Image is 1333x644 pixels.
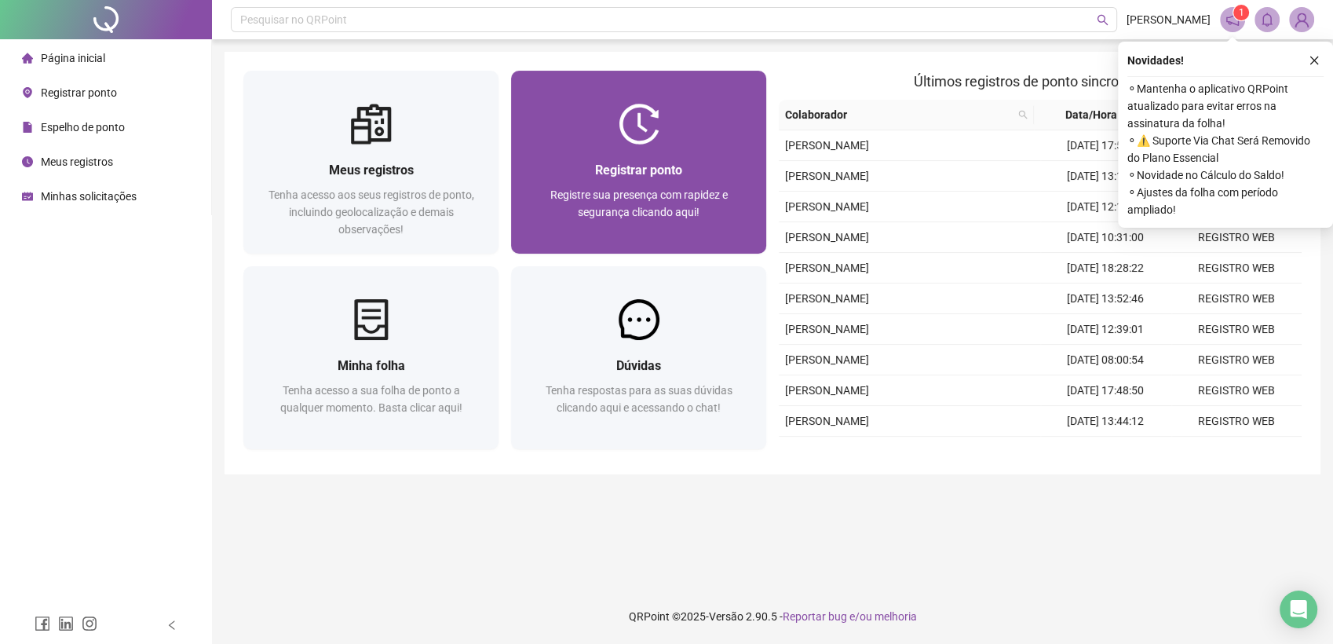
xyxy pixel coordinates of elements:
[785,106,1012,123] span: Colaborador
[783,610,917,623] span: Reportar bug e/ou melhoria
[58,616,74,631] span: linkedin
[166,620,177,631] span: left
[1290,8,1313,31] img: 90389
[785,231,869,243] span: [PERSON_NAME]
[41,52,105,64] span: Página inicial
[785,415,869,427] span: [PERSON_NAME]
[1040,437,1171,467] td: [DATE] 12:35:44
[1171,406,1302,437] td: REGISTRO WEB
[1040,253,1171,284] td: [DATE] 18:28:22
[1171,345,1302,375] td: REGISTRO WEB
[1127,184,1324,218] span: ⚬ Ajustes da folha com período ampliado!
[35,616,50,631] span: facebook
[243,266,499,449] a: Minha folhaTenha acesso a sua folha de ponto a qualquer momento. Basta clicar aqui!
[1309,55,1320,66] span: close
[550,188,728,218] span: Registre sua presença com rapidez e segurança clicando aqui!
[1280,591,1317,628] div: Open Intercom Messenger
[1040,106,1142,123] span: Data/Hora
[1040,314,1171,345] td: [DATE] 12:39:01
[1040,161,1171,192] td: [DATE] 13:19:54
[1018,110,1028,119] span: search
[1225,13,1240,27] span: notification
[1127,52,1184,69] span: Novidades !
[1127,166,1324,184] span: ⚬ Novidade no Cálculo do Saldo!
[1127,11,1211,28] span: [PERSON_NAME]
[1171,284,1302,314] td: REGISTRO WEB
[1127,132,1324,166] span: ⚬ ⚠️ Suporte Via Chat Será Removido do Plano Essencial
[1171,222,1302,253] td: REGISTRO WEB
[243,71,499,254] a: Meus registrosTenha acesso aos seus registros de ponto, incluindo geolocalização e demais observa...
[22,122,33,133] span: file
[1040,192,1171,222] td: [DATE] 12:15:39
[785,139,869,152] span: [PERSON_NAME]
[22,156,33,167] span: clock-circle
[41,86,117,99] span: Registrar ponto
[785,170,869,182] span: [PERSON_NAME]
[785,200,869,213] span: [PERSON_NAME]
[1015,103,1031,126] span: search
[1040,406,1171,437] td: [DATE] 13:44:12
[22,191,33,202] span: schedule
[280,384,462,414] span: Tenha acesso a sua folha de ponto a qualquer momento. Basta clicar aqui!
[41,156,113,168] span: Meus registros
[785,262,869,274] span: [PERSON_NAME]
[22,87,33,98] span: environment
[41,121,125,134] span: Espelho de ponto
[41,190,137,203] span: Minhas solicitações
[82,616,97,631] span: instagram
[268,188,474,236] span: Tenha acesso aos seus registros de ponto, incluindo geolocalização e demais observações!
[595,163,682,177] span: Registrar ponto
[1171,437,1302,467] td: REGISTRO WEB
[914,73,1167,90] span: Últimos registros de ponto sincronizados
[1097,14,1108,26] span: search
[1040,222,1171,253] td: [DATE] 10:31:00
[785,292,869,305] span: [PERSON_NAME]
[1260,13,1274,27] span: bell
[1171,253,1302,284] td: REGISTRO WEB
[546,384,732,414] span: Tenha respostas para as suas dúvidas clicando aqui e acessando o chat!
[1040,345,1171,375] td: [DATE] 08:00:54
[1040,284,1171,314] td: [DATE] 13:52:46
[1171,375,1302,406] td: REGISTRO WEB
[1233,5,1249,20] sup: 1
[616,358,661,373] span: Dúvidas
[785,384,869,397] span: [PERSON_NAME]
[22,53,33,64] span: home
[329,163,414,177] span: Meus registros
[1040,375,1171,406] td: [DATE] 17:48:50
[709,610,743,623] span: Versão
[785,323,869,335] span: [PERSON_NAME]
[511,266,766,449] a: DúvidasTenha respostas para as suas dúvidas clicando aqui e acessando o chat!
[1034,100,1161,130] th: Data/Hora
[1171,314,1302,345] td: REGISTRO WEB
[1040,130,1171,161] td: [DATE] 17:57:48
[511,71,766,254] a: Registrar pontoRegistre sua presença com rapidez e segurança clicando aqui!
[1127,80,1324,132] span: ⚬ Mantenha o aplicativo QRPoint atualizado para evitar erros na assinatura da folha!
[785,353,869,366] span: [PERSON_NAME]
[212,589,1333,644] footer: QRPoint © 2025 - 2.90.5 -
[1239,7,1244,18] span: 1
[338,358,405,373] span: Minha folha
